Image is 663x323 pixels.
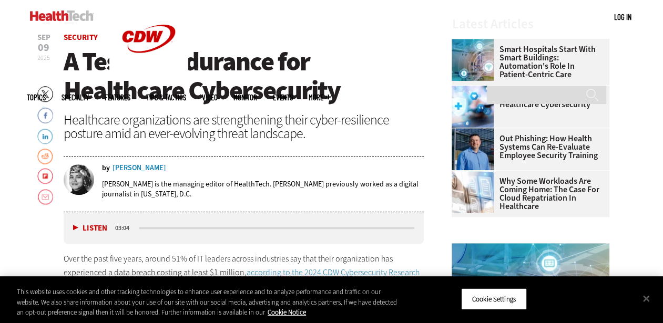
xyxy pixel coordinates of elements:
img: Healthcare cybersecurity [452,86,494,128]
a: Why Some Workloads Are Coming Home: The Case for Cloud Repatriation in Healthcare [452,177,603,211]
img: Teta-Alim [64,164,94,195]
a: Scott Currie [452,128,499,137]
p: [PERSON_NAME] is the managing editor of HealthTech. [PERSON_NAME] previously worked as a digital ... [102,179,424,199]
div: This website uses cookies and other tracking technologies to enhance user experience and to analy... [17,287,398,318]
a: Out Phishing: How Health Systems Can Re-Evaluate Employee Security Training [452,134,603,160]
div: media player [64,212,424,244]
span: Specialty [62,93,89,101]
a: MonITor [233,93,257,101]
button: Cookie Settings [461,288,527,310]
img: Home [30,11,94,21]
span: by [102,164,110,172]
a: Events [273,93,293,101]
span: More [309,93,331,101]
div: duration [114,223,137,233]
a: [PERSON_NAME] [113,164,166,172]
div: User menu [614,12,631,23]
a: Log in [614,12,631,22]
a: CDW [109,69,188,80]
a: Video [202,93,218,101]
img: Electronic health records [452,171,494,213]
img: Scott Currie [452,128,494,170]
a: Healthcare cybersecurity [452,86,499,94]
a: More information about your privacy [268,308,306,317]
button: Close [635,287,658,310]
a: Tips & Tactics [146,93,186,101]
p: Over the past five years, around 51% of IT leaders across industries say that their organization ... [64,252,424,293]
a: Features [105,93,130,101]
div: Healthcare organizations are strengthening their cyber-resilience posture amid an ever-evolving t... [64,113,424,140]
button: Listen [73,224,107,232]
span: Topics [27,93,46,101]
a: Electronic health records [452,171,499,179]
